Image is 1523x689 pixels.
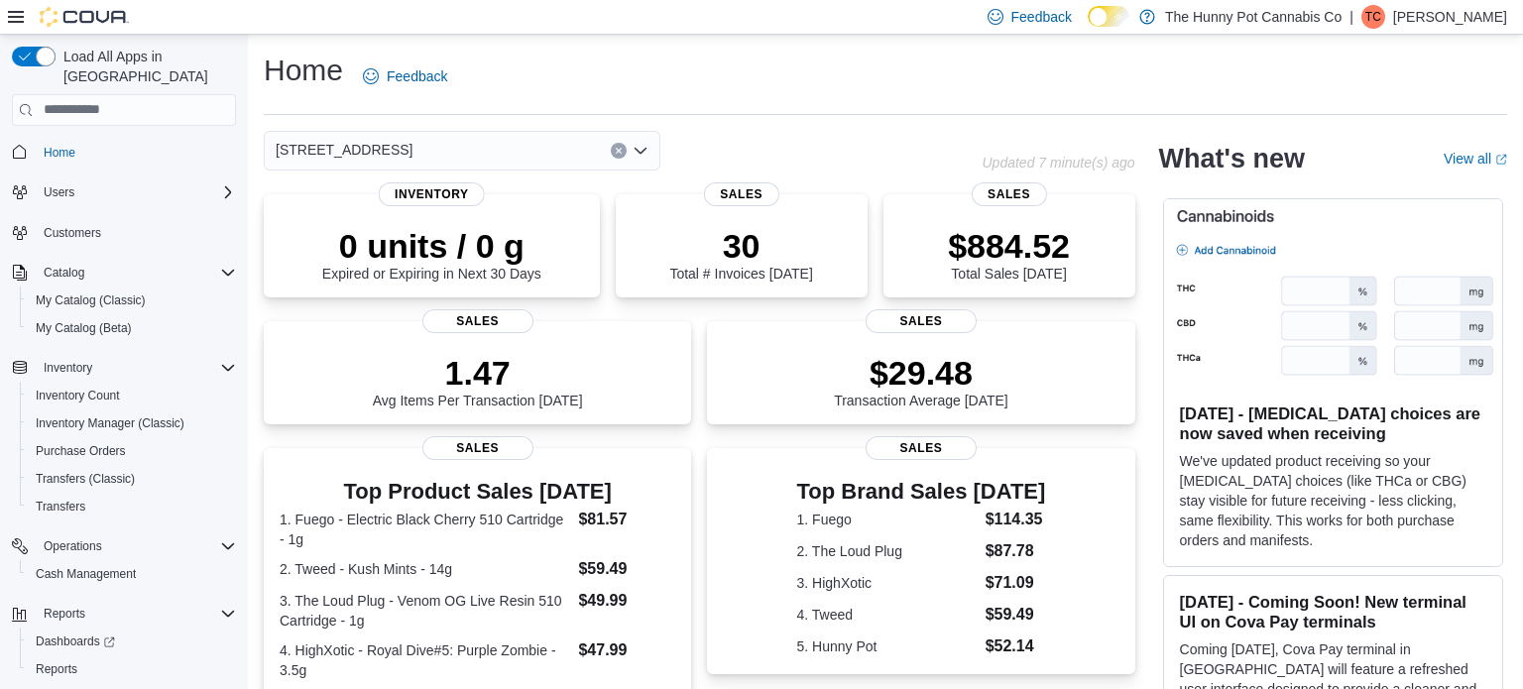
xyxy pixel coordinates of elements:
[1349,5,1353,29] p: |
[1180,451,1486,550] p: We've updated product receiving so your [MEDICAL_DATA] choices (like THCa or CBG) stay visible fo...
[28,495,236,518] span: Transfers
[36,534,110,558] button: Operations
[36,602,236,626] span: Reports
[28,384,236,407] span: Inventory Count
[280,640,570,680] dt: 4. HighXotic - Royal Dive#5: Purple Zombie - 3.5g
[797,480,1046,504] h3: Top Brand Sales [DATE]
[36,356,236,380] span: Inventory
[36,221,109,245] a: Customers
[866,436,977,460] span: Sales
[28,439,134,463] a: Purchase Orders
[1180,592,1486,632] h3: [DATE] - Coming Soon! New terminal UI on Cova Pay terminals
[1088,6,1129,27] input: Dark Mode
[28,467,236,491] span: Transfers (Classic)
[28,288,236,312] span: My Catalog (Classic)
[20,437,244,465] button: Purchase Orders
[28,630,236,653] span: Dashboards
[20,493,244,520] button: Transfers
[28,288,154,312] a: My Catalog (Classic)
[36,356,100,380] button: Inventory
[379,182,485,206] span: Inventory
[280,591,570,631] dt: 3. The Loud Plug - Venom OG Live Resin 510 Cartridge - 1g
[797,541,978,561] dt: 2. The Loud Plug
[1361,5,1385,29] div: Tabatha Cruickshank
[422,436,533,460] span: Sales
[578,557,675,581] dd: $59.49
[1011,7,1072,27] span: Feedback
[422,309,533,333] span: Sales
[28,384,128,407] a: Inventory Count
[4,354,244,382] button: Inventory
[986,634,1046,658] dd: $52.14
[948,226,1070,282] div: Total Sales [DATE]
[36,220,236,245] span: Customers
[669,226,812,266] p: 30
[1444,151,1507,167] a: View allExternal link
[276,138,412,162] span: [STREET_ADDRESS]
[322,226,541,282] div: Expired or Expiring in Next 30 Days
[44,538,102,554] span: Operations
[36,566,136,582] span: Cash Management
[355,57,455,96] a: Feedback
[36,415,184,431] span: Inventory Manager (Classic)
[834,353,1008,393] p: $29.48
[578,508,675,531] dd: $81.57
[4,259,244,287] button: Catalog
[28,657,236,681] span: Reports
[28,495,93,518] a: Transfers
[4,600,244,628] button: Reports
[36,602,93,626] button: Reports
[28,562,144,586] a: Cash Management
[322,226,541,266] p: 0 units / 0 g
[36,261,236,285] span: Catalog
[36,180,236,204] span: Users
[28,630,123,653] a: Dashboards
[373,353,583,408] div: Avg Items Per Transaction [DATE]
[948,226,1070,266] p: $884.52
[44,265,84,281] span: Catalog
[28,316,140,340] a: My Catalog (Beta)
[866,309,977,333] span: Sales
[20,287,244,314] button: My Catalog (Classic)
[578,589,675,613] dd: $49.99
[280,480,675,504] h3: Top Product Sales [DATE]
[44,360,92,376] span: Inventory
[20,655,244,683] button: Reports
[36,633,115,649] span: Dashboards
[797,573,978,593] dt: 3. HighXotic
[40,7,129,27] img: Cova
[669,226,812,282] div: Total # Invoices [DATE]
[797,605,978,625] dt: 4. Tweed
[36,320,132,336] span: My Catalog (Beta)
[28,411,236,435] span: Inventory Manager (Classic)
[20,465,244,493] button: Transfers (Classic)
[36,292,146,308] span: My Catalog (Classic)
[264,51,343,90] h1: Home
[20,560,244,588] button: Cash Management
[633,143,648,159] button: Open list of options
[28,411,192,435] a: Inventory Manager (Classic)
[1180,403,1486,443] h3: [DATE] - [MEDICAL_DATA] choices are now saved when receiving
[28,467,143,491] a: Transfers (Classic)
[4,532,244,560] button: Operations
[387,66,447,86] span: Feedback
[982,155,1134,171] p: Updated 7 minute(s) ago
[36,180,82,204] button: Users
[36,471,135,487] span: Transfers (Classic)
[36,499,85,515] span: Transfers
[986,539,1046,563] dd: $87.78
[36,388,120,403] span: Inventory Count
[4,178,244,206] button: Users
[44,145,75,161] span: Home
[36,534,236,558] span: Operations
[1365,5,1381,29] span: TC
[797,636,978,656] dt: 5. Hunny Pot
[28,316,236,340] span: My Catalog (Beta)
[1088,27,1089,28] span: Dark Mode
[44,225,101,241] span: Customers
[28,439,236,463] span: Purchase Orders
[578,638,675,662] dd: $47.99
[36,661,77,677] span: Reports
[373,353,583,393] p: 1.47
[4,138,244,167] button: Home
